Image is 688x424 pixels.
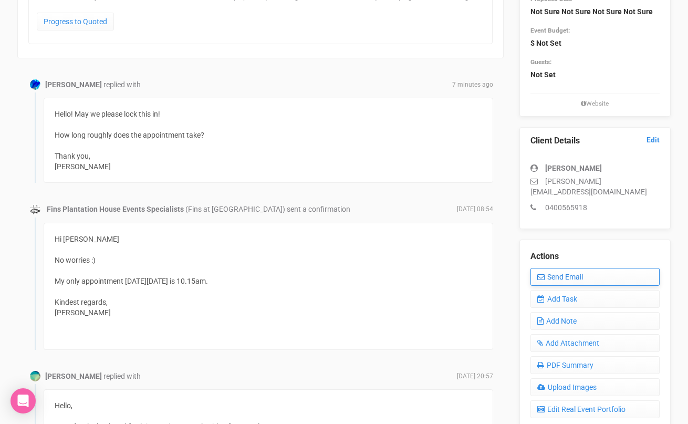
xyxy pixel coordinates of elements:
a: Edit [647,135,660,145]
a: Progress to Quoted [37,13,114,30]
a: PDF Summary [530,356,660,374]
a: Add Attachment [530,334,660,352]
img: data [30,204,40,215]
strong: Not Set [530,70,556,79]
div: Hello! May we please lock this in! How long roughly does the appointment take? Thank you, [PERSON... [44,98,493,183]
span: [DATE] 08:54 [457,205,493,214]
strong: [PERSON_NAME] [45,372,102,380]
strong: Not Sure Not Sure Not Sure Not Sure [530,7,653,16]
div: Open Intercom Messenger [11,388,36,413]
p: [PERSON_NAME][EMAIL_ADDRESS][DOMAIN_NAME] [530,176,660,197]
strong: $ Not Set [530,39,561,47]
a: Add Note [530,312,660,330]
span: replied with [103,372,141,380]
small: Event Budget: [530,27,570,34]
strong: [PERSON_NAME] [545,164,602,172]
small: Website [530,99,660,108]
a: Add Task [530,290,660,308]
strong: Fins Plantation House Events Specialists [47,205,184,213]
a: Edit Real Event Portfolio [530,400,660,418]
small: Guests: [530,58,551,66]
strong: [PERSON_NAME] [45,80,102,89]
img: Profile Image [30,79,40,90]
span: 7 minutes ago [452,80,493,89]
span: (Fins at [GEOGRAPHIC_DATA]) sent a confirmation [185,205,350,213]
img: Profile Image [30,371,40,381]
a: Upload Images [530,378,660,396]
p: 0400565918 [530,202,660,213]
span: replied with [103,80,141,89]
a: Send Email [530,268,660,286]
legend: Actions [530,251,660,263]
legend: Client Details [530,135,660,147]
div: Hi [PERSON_NAME] No worries :) My only appointment [DATE][DATE] is 10.15am. Kindest regards, [PER... [55,234,482,339]
span: [DATE] 20:57 [457,372,493,381]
